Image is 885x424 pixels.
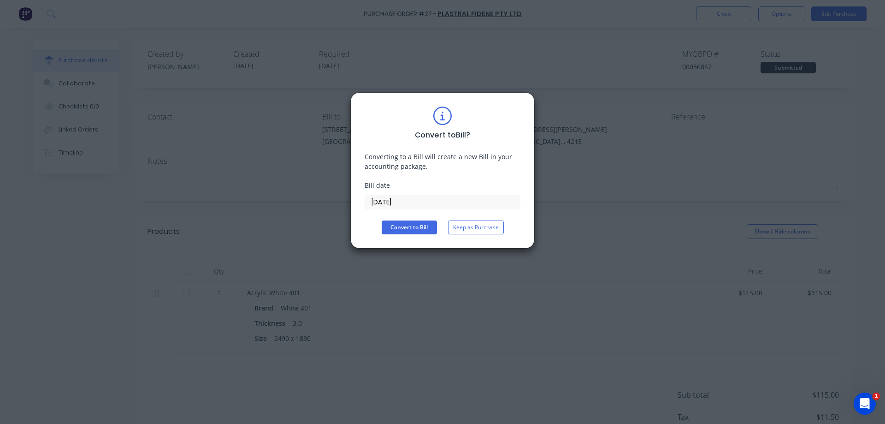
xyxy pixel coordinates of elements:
button: Keep as Purchase [448,221,504,234]
iframe: Intercom live chat [854,393,876,415]
button: Convert to Bill [382,221,437,234]
div: Converting to a Bill will create a new Bill in your accounting package. [365,152,520,171]
div: Convert to Bill ? [415,130,470,141]
div: Bill date [365,180,520,190]
span: 1 [873,393,880,400]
